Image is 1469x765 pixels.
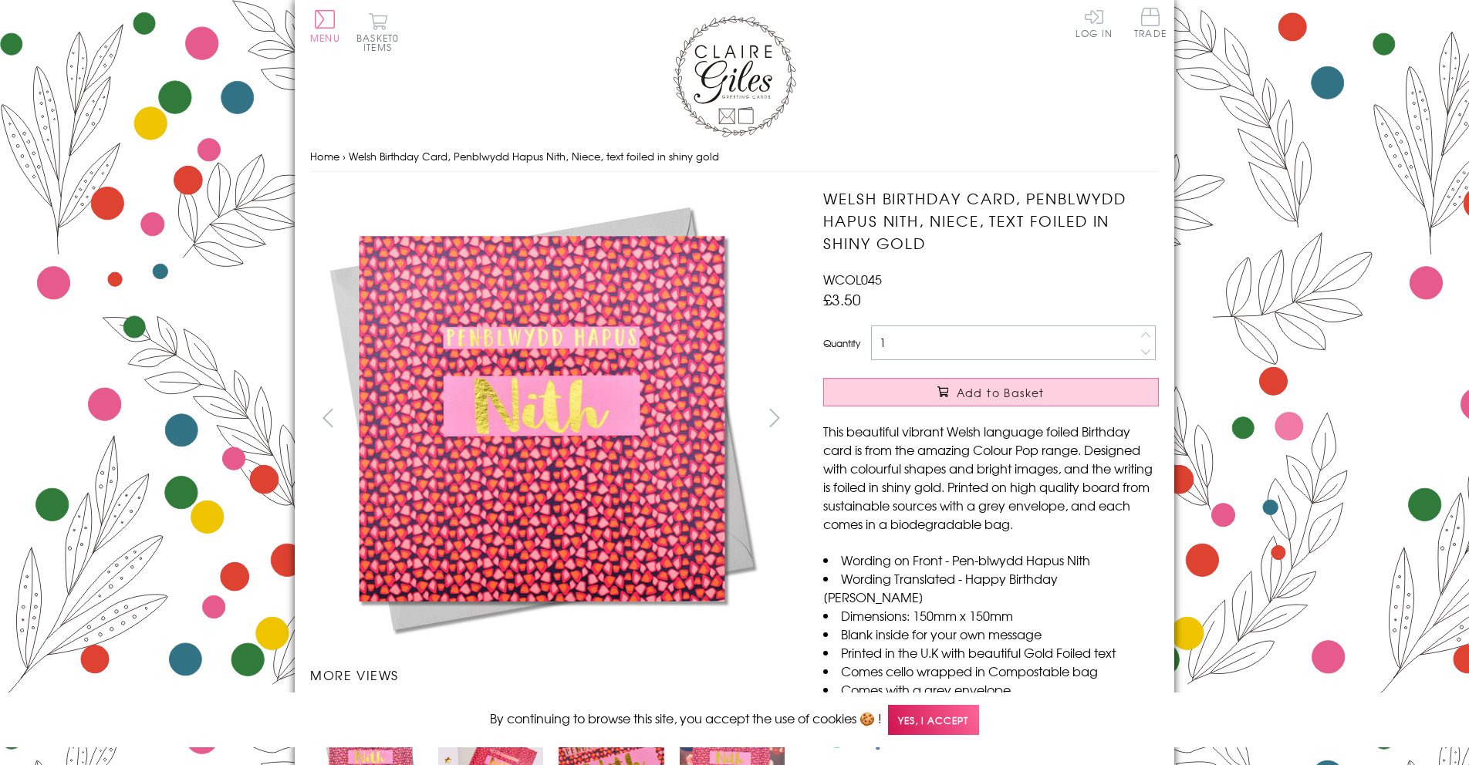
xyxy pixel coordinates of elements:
[823,569,1159,606] li: Wording Translated - Happy Birthday [PERSON_NAME]
[888,705,979,735] span: Yes, I accept
[310,666,792,684] h3: More views
[823,662,1159,680] li: Comes cello wrapped in Compostable bag
[758,400,792,435] button: next
[310,31,340,45] span: Menu
[1134,8,1167,38] span: Trade
[349,149,719,163] span: Welsh Birthday Card, Penblwydd Hapus Nith, Niece, text foiled in shiny gold
[356,12,399,52] button: Basket0 items
[310,141,1159,173] nav: breadcrumbs
[673,15,796,137] img: Claire Giles Greetings Cards
[823,422,1159,533] p: This beautiful vibrant Welsh language foiled Birthday card is from the amazing Colour Pop range. ...
[823,187,1159,254] h1: Welsh Birthday Card, Penblwydd Hapus Nith, Niece, text foiled in shiny gold
[823,288,861,310] span: £3.50
[310,149,339,163] a: Home
[310,187,773,650] img: Welsh Birthday Card, Penblwydd Hapus Nith, Niece, text foiled in shiny gold
[823,606,1159,625] li: Dimensions: 150mm x 150mm
[823,680,1159,699] li: Comes with a grey envelope
[823,270,882,288] span: WCOL045
[363,31,399,54] span: 0 items
[823,625,1159,643] li: Blank inside for your own message
[823,551,1159,569] li: Wording on Front - Pen-blwydd Hapus Nith
[310,10,340,42] button: Menu
[957,385,1045,400] span: Add to Basket
[1076,8,1113,38] a: Log In
[1134,8,1167,41] a: Trade
[310,400,345,435] button: prev
[823,336,860,350] label: Quantity
[343,149,346,163] span: ›
[823,643,1159,662] li: Printed in the U.K with beautiful Gold Foiled text
[792,187,1255,650] img: Welsh Birthday Card, Penblwydd Hapus Nith, Niece, text foiled in shiny gold
[823,378,1159,406] button: Add to Basket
